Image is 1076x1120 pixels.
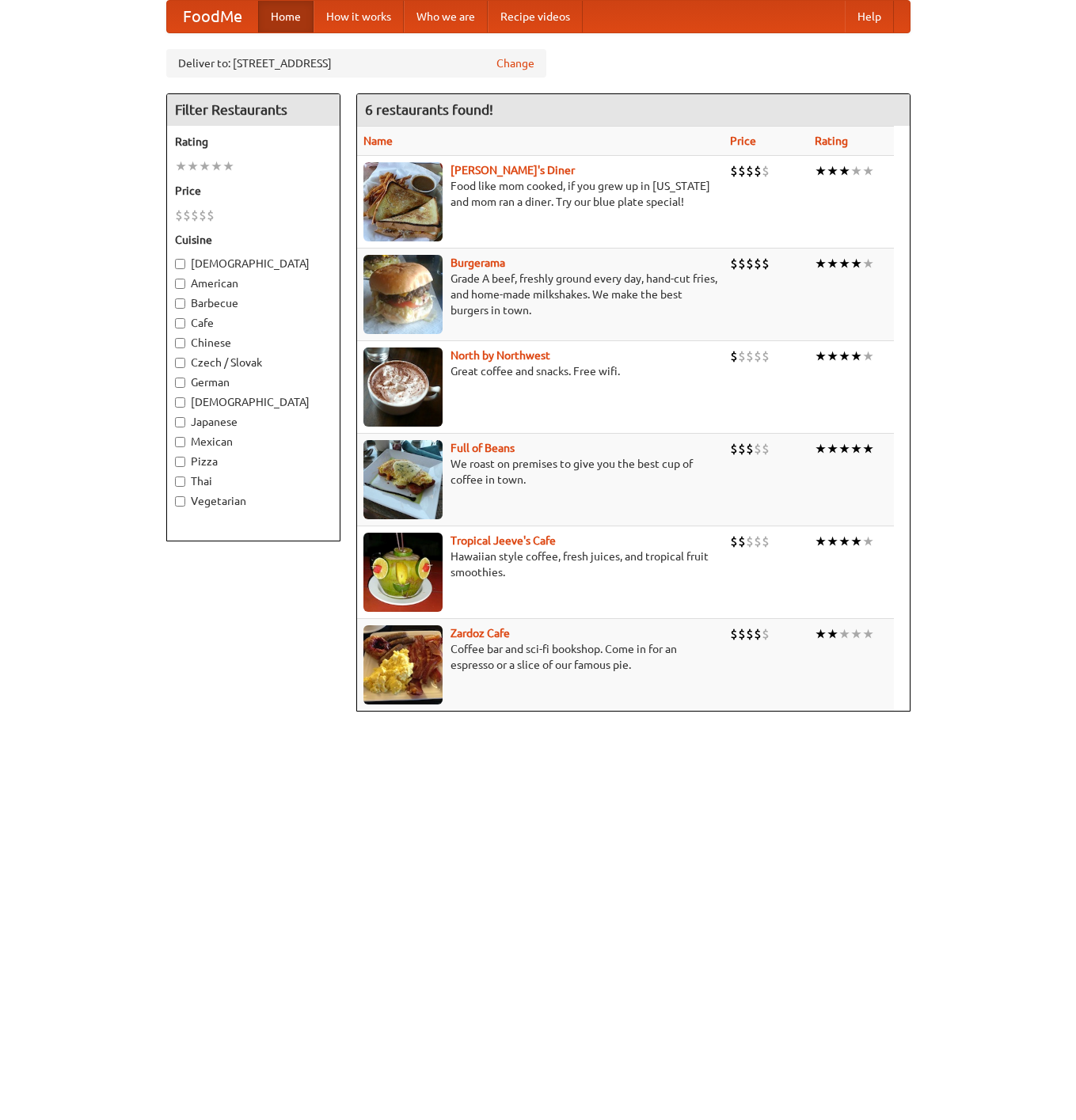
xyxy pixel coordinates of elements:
[730,162,738,180] li: $
[730,625,738,643] li: $
[738,625,746,643] li: $
[175,315,332,331] label: Cafe
[451,164,575,177] a: [PERSON_NAME]'s Diner
[175,232,332,248] h5: Cuisine
[754,625,762,643] li: $
[167,94,340,126] h4: Filter Restaurants
[175,338,185,348] input: Chinese
[762,255,770,272] li: $
[738,347,746,365] li: $
[451,627,510,640] a: Zardoz Cafe
[175,434,332,450] label: Mexican
[365,102,493,117] ng-pluralize: 6 restaurants found!
[738,255,746,272] li: $
[746,533,754,550] li: $
[404,1,488,32] a: Who we are
[815,255,827,272] li: ★
[363,440,443,519] img: beans.jpg
[754,162,762,180] li: $
[166,49,546,78] div: Deliver to: [STREET_ADDRESS]
[175,275,332,291] label: American
[746,440,754,457] li: $
[815,162,827,180] li: ★
[815,440,827,457] li: ★
[730,533,738,550] li: $
[363,347,443,427] img: north.jpg
[738,162,746,180] li: $
[862,625,874,643] li: ★
[827,162,838,180] li: ★
[862,440,874,457] li: ★
[746,162,754,180] li: $
[175,397,185,408] input: [DEMOGRAPHIC_DATA]
[451,349,550,362] a: North by Northwest
[258,1,314,32] a: Home
[738,440,746,457] li: $
[167,1,258,32] a: FoodMe
[363,255,443,334] img: burgerama.jpg
[827,533,838,550] li: ★
[175,394,332,410] label: [DEMOGRAPHIC_DATA]
[175,335,332,351] label: Chinese
[175,318,185,328] input: Cafe
[175,134,332,150] h5: Rating
[838,347,850,365] li: ★
[175,414,332,430] label: Japanese
[754,440,762,457] li: $
[183,207,191,224] li: $
[451,256,505,269] b: Burgerama
[838,440,850,457] li: ★
[363,162,443,241] img: sallys.jpg
[175,279,185,289] input: American
[187,158,199,175] li: ★
[746,255,754,272] li: $
[363,135,393,147] a: Name
[838,533,850,550] li: ★
[175,417,185,427] input: Japanese
[363,549,717,580] p: Hawaiian style coffee, fresh juices, and tropical fruit smoothies.
[363,533,443,612] img: jeeves.jpg
[363,178,717,210] p: Food like mom cooked, if you grew up in [US_STATE] and mom ran a diner. Try our blue plate special!
[199,207,207,224] li: $
[827,255,838,272] li: ★
[754,255,762,272] li: $
[451,442,515,454] a: Full of Beans
[175,437,185,447] input: Mexican
[850,625,862,643] li: ★
[175,256,332,271] label: [DEMOGRAPHIC_DATA]
[862,255,874,272] li: ★
[762,625,770,643] li: $
[222,158,234,175] li: ★
[363,625,443,704] img: zardoz.jpg
[314,1,404,32] a: How it works
[762,347,770,365] li: $
[730,347,738,365] li: $
[845,1,894,32] a: Help
[815,347,827,365] li: ★
[730,440,738,457] li: $
[862,347,874,365] li: ★
[363,456,717,488] p: We roast on premises to give you the best cup of coffee in town.
[175,496,185,507] input: Vegetarian
[199,158,211,175] li: ★
[838,625,850,643] li: ★
[827,625,838,643] li: ★
[850,347,862,365] li: ★
[730,255,738,272] li: $
[827,347,838,365] li: ★
[746,625,754,643] li: $
[488,1,583,32] a: Recipe videos
[175,183,332,199] h5: Price
[211,158,222,175] li: ★
[762,533,770,550] li: $
[862,162,874,180] li: ★
[754,533,762,550] li: $
[363,641,717,673] p: Coffee bar and sci-fi bookshop. Come in for an espresso or a slice of our famous pie.
[175,454,332,469] label: Pizza
[175,355,332,370] label: Czech / Slovak
[815,625,827,643] li: ★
